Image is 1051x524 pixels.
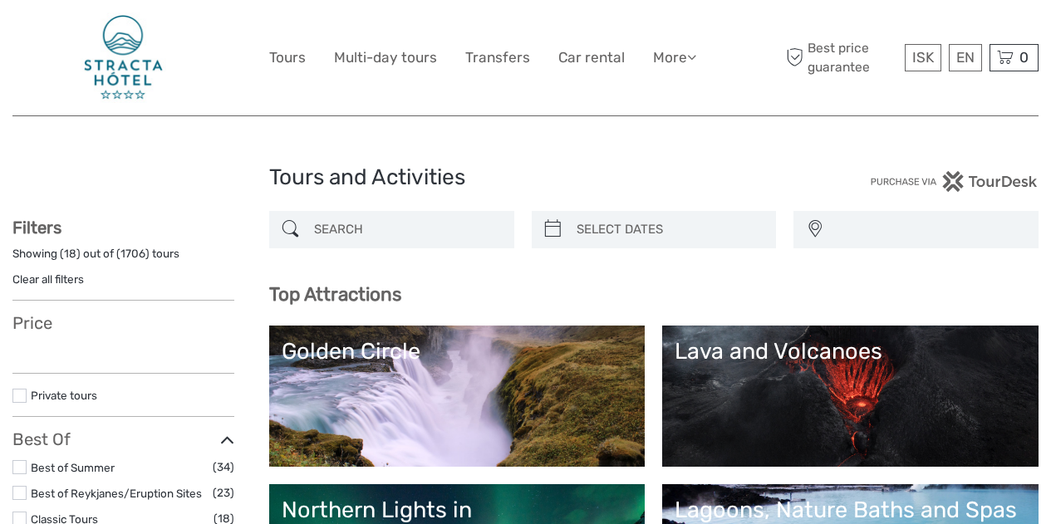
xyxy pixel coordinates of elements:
a: Best of Summer [31,461,115,474]
a: Multi-day tours [334,46,437,70]
span: 0 [1017,49,1031,66]
a: Transfers [465,46,530,70]
h1: Tours and Activities [269,164,783,191]
div: Lagoons, Nature Baths and Spas [675,497,1026,523]
a: Tours [269,46,306,70]
a: Private tours [31,389,97,402]
a: Clear all filters [12,272,84,286]
input: SEARCH [307,215,506,244]
a: Lava and Volcanoes [675,338,1026,454]
b: Top Attractions [269,283,401,306]
span: (34) [213,458,234,477]
label: 18 [64,246,76,262]
div: Showing ( ) out of ( ) tours [12,246,234,272]
strong: Filters [12,218,61,238]
span: (23) [213,483,234,502]
img: 406-be0f0059-ddf2-408f-a541-279631290b14_logo_big.jpg [81,12,166,103]
a: Golden Circle [282,338,633,454]
a: More [653,46,696,70]
input: SELECT DATES [570,215,769,244]
h3: Price [12,313,234,333]
a: Best of Reykjanes/Eruption Sites [31,487,202,500]
div: Lava and Volcanoes [675,338,1026,365]
label: 1706 [120,246,145,262]
span: ISK [912,49,934,66]
img: PurchaseViaTourDesk.png [870,171,1039,192]
div: EN [949,44,982,71]
span: Best price guarantee [782,39,901,76]
h3: Best Of [12,429,234,449]
a: Car rental [558,46,625,70]
div: Golden Circle [282,338,633,365]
